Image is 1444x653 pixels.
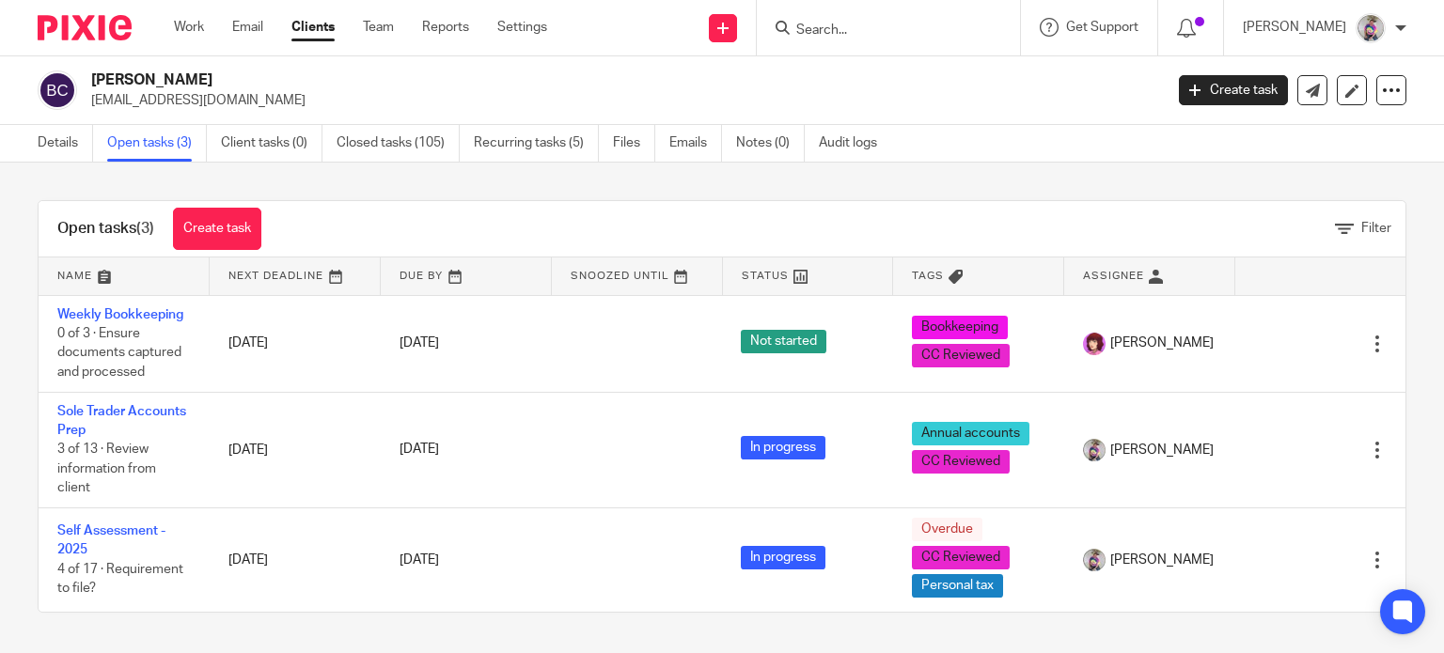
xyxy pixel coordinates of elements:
[741,436,825,459] span: In progress
[613,125,655,162] a: Files
[1083,439,1106,461] img: DBTieDye.jpg
[1083,333,1106,355] img: Emma%20M%20Purple.png
[210,392,381,507] td: [DATE]
[741,546,825,569] span: In progress
[400,553,439,567] span: [DATE]
[363,18,394,37] a: Team
[221,125,322,162] a: Client tasks (0)
[422,18,469,37] a: Reports
[736,125,805,162] a: Notes (0)
[337,125,460,162] a: Closed tasks (105)
[173,208,261,250] a: Create task
[912,546,1010,569] span: CC Reviewed
[38,15,132,40] img: Pixie
[91,70,939,90] h2: [PERSON_NAME]
[1110,441,1214,459] span: [PERSON_NAME]
[912,316,1008,339] span: Bookkeeping
[669,125,722,162] a: Emails
[794,23,964,39] input: Search
[57,405,186,437] a: Sole Trader Accounts Prep
[912,422,1029,445] span: Annual accounts
[38,70,77,110] img: svg%3E
[741,330,826,353] span: Not started
[38,125,93,162] a: Details
[742,271,789,281] span: Status
[107,125,207,162] a: Open tasks (3)
[1066,21,1138,34] span: Get Support
[136,221,154,236] span: (3)
[174,18,204,37] a: Work
[91,91,1151,110] p: [EMAIL_ADDRESS][DOMAIN_NAME]
[497,18,547,37] a: Settings
[232,18,263,37] a: Email
[57,563,183,596] span: 4 of 17 · Requirement to file?
[210,295,381,392] td: [DATE]
[1179,75,1288,105] a: Create task
[912,344,1010,367] span: CC Reviewed
[210,507,381,612] td: [DATE]
[291,18,335,37] a: Clients
[1110,551,1214,569] span: [PERSON_NAME]
[912,450,1010,474] span: CC Reviewed
[57,327,181,379] span: 0 of 3 · Ensure documents captured and processed
[1356,13,1386,43] img: DBTieDye.jpg
[912,574,1003,598] span: Personal tax
[819,125,891,162] a: Audit logs
[1110,334,1214,352] span: [PERSON_NAME]
[912,518,982,541] span: Overdue
[57,219,154,239] h1: Open tasks
[571,271,669,281] span: Snoozed Until
[57,308,183,321] a: Weekly Bookkeeping
[400,443,439,457] span: [DATE]
[57,443,156,494] span: 3 of 13 · Review information from client
[400,336,439,350] span: [DATE]
[474,125,599,162] a: Recurring tasks (5)
[1083,549,1106,571] img: DBTieDye.jpg
[57,524,165,556] a: Self Assessment - 2025
[912,271,944,281] span: Tags
[1243,18,1346,37] p: [PERSON_NAME]
[1361,222,1391,235] span: Filter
